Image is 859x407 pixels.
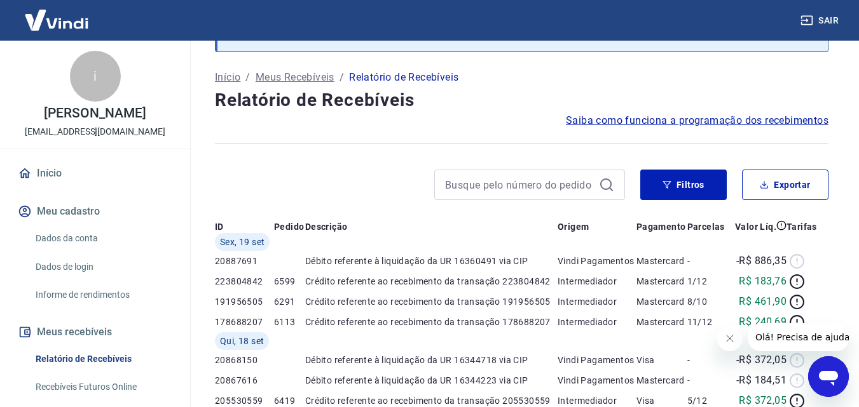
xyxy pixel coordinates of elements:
button: Meu cadastro [15,197,175,225]
p: - [687,354,726,366]
p: Intermediador [558,295,636,308]
p: R$ 240,69 [739,314,787,330]
p: Descrição [305,220,348,233]
p: Crédito referente ao recebimento da transação 223804842 [305,275,558,288]
p: 6419 [274,394,305,407]
p: - [687,255,726,267]
a: Dados de login [31,254,175,280]
p: - [687,374,726,387]
iframe: Mensagem da empresa [748,323,849,351]
iframe: Fechar mensagem [717,326,743,351]
iframe: Botão para abrir a janela de mensagens [808,356,849,397]
p: / [245,70,250,85]
p: Origem [558,220,589,233]
p: Visa [636,354,687,366]
p: 178688207 [215,316,274,328]
p: Crédito referente ao recebimento da transação 191956505 [305,295,558,308]
p: 5/12 [687,394,726,407]
p: / [340,70,344,85]
p: Débito referente à liquidação da UR 16344718 via CIP [305,354,558,366]
p: Visa [636,394,687,407]
a: Início [15,159,175,187]
a: Saiba como funciona a programação dos recebimentos [566,113,828,128]
p: Pagamento [636,220,686,233]
a: Informe de rendimentos [31,282,175,308]
p: 20868150 [215,354,274,366]
p: Mastercard [636,316,687,328]
p: 223804842 [215,275,274,288]
p: 8/10 [687,295,726,308]
a: Dados da conta [31,225,175,251]
p: 20887691 [215,255,274,267]
p: Débito referente à liquidação da UR 16360491 via CIP [305,255,558,267]
button: Meus recebíveis [15,318,175,346]
p: [PERSON_NAME] [44,107,146,120]
p: Intermediador [558,394,636,407]
p: Parcelas [687,220,725,233]
img: Vindi [15,1,98,39]
p: R$ 461,90 [739,294,787,309]
p: Intermediador [558,316,636,328]
button: Sair [798,9,844,32]
p: 205530559 [215,394,274,407]
p: Tarifas [787,220,817,233]
p: Crédito referente ao recebimento da transação 205530559 [305,394,558,407]
input: Busque pelo número do pedido [445,175,594,194]
p: [EMAIL_ADDRESS][DOMAIN_NAME] [25,125,165,138]
a: Recebíveis Futuros Online [31,374,175,400]
p: Pedido [274,220,304,233]
p: Vindi Pagamentos [558,354,636,366]
button: Filtros [640,170,727,200]
div: i [70,51,121,102]
p: 6291 [274,295,305,308]
p: Mastercard [636,374,687,387]
p: Valor Líq. [735,220,776,233]
p: Mastercard [636,275,687,288]
p: Vindi Pagamentos [558,255,636,267]
p: 1/12 [687,275,726,288]
h4: Relatório de Recebíveis [215,88,828,113]
p: Relatório de Recebíveis [349,70,458,85]
span: Olá! Precisa de ajuda? [8,9,107,19]
p: 20867616 [215,374,274,387]
a: Relatório de Recebíveis [31,346,175,372]
a: Início [215,70,240,85]
span: Qui, 18 set [220,335,264,347]
p: Débito referente à liquidação da UR 16344223 via CIP [305,374,558,387]
span: Sex, 19 set [220,236,265,248]
p: Intermediador [558,275,636,288]
p: Mastercard [636,255,687,267]
p: Vindi Pagamentos [558,374,636,387]
p: -R$ 886,35 [736,253,787,269]
p: 191956505 [215,295,274,308]
p: -R$ 372,05 [736,352,787,368]
p: 6113 [274,316,305,328]
a: Meus Recebíveis [256,70,334,85]
button: Exportar [742,170,828,200]
p: 11/12 [687,316,726,328]
p: Mastercard [636,295,687,308]
p: R$ 183,76 [739,274,787,289]
p: -R$ 184,51 [736,373,787,388]
p: Crédito referente ao recebimento da transação 178688207 [305,316,558,328]
p: ID [215,220,224,233]
p: 6599 [274,275,305,288]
